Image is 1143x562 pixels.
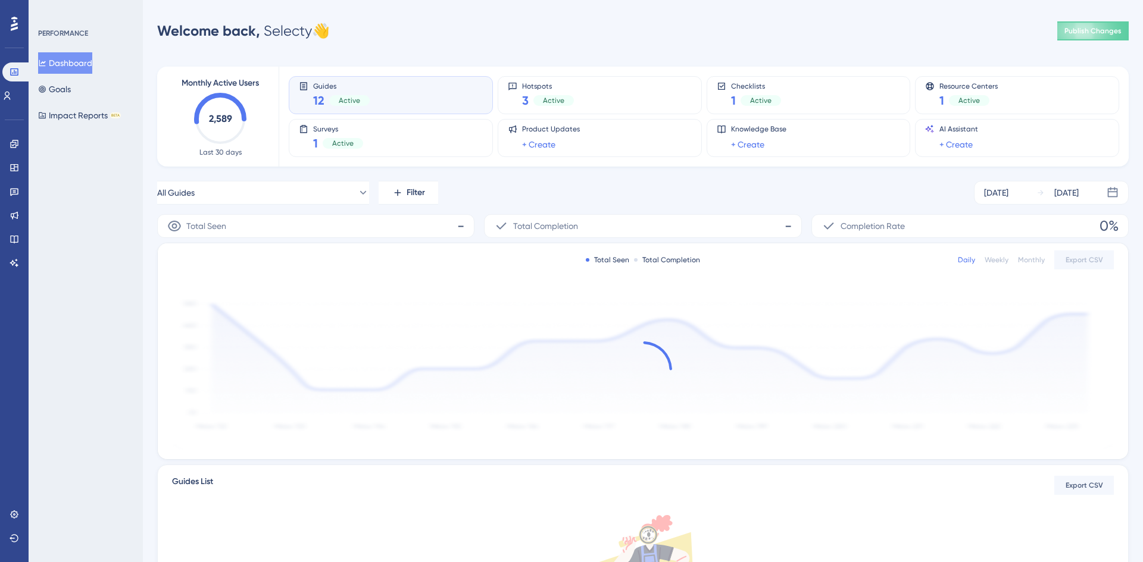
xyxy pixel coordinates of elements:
a: + Create [939,137,973,152]
button: Goals [38,79,71,100]
span: Total Completion [513,219,578,233]
button: Export CSV [1054,476,1114,495]
span: All Guides [157,186,195,200]
span: Export CSV [1066,481,1103,490]
span: 1 [313,135,318,152]
a: + Create [731,137,764,152]
div: BETA [110,112,121,118]
span: Checklists [731,81,781,90]
div: [DATE] [984,186,1008,200]
div: Selecty 👋 [157,21,330,40]
span: Guides [313,81,370,90]
div: PERFORMANCE [38,29,88,38]
div: [DATE] [1054,186,1079,200]
button: Export CSV [1054,250,1114,269]
span: Surveys [313,124,363,133]
span: 1 [731,92,736,109]
span: AI Assistant [939,124,978,134]
span: Completion Rate [841,219,905,233]
span: Filter [407,186,425,200]
span: Welcome back, [157,22,260,39]
div: Monthly [1018,255,1045,265]
span: 3 [522,92,529,109]
button: All Guides [157,181,369,205]
span: 0% [1100,216,1119,236]
span: Export CSV [1066,255,1103,265]
span: Publish Changes [1064,26,1122,36]
button: Filter [379,181,438,205]
div: Total Seen [586,255,629,265]
span: Product Updates [522,124,580,134]
span: Active [750,96,772,105]
span: - [457,216,464,236]
button: Dashboard [38,52,92,74]
span: Total Seen [186,219,226,233]
div: Weekly [985,255,1008,265]
span: - [785,216,792,236]
button: Publish Changes [1057,21,1129,40]
div: Total Completion [634,255,700,265]
span: 1 [939,92,944,109]
span: Resource Centers [939,81,998,90]
span: Active [958,96,980,105]
a: + Create [522,137,555,152]
span: Guides List [172,475,213,496]
span: Monthly Active Users [182,76,259,90]
span: Last 30 days [199,147,242,157]
span: Hotspots [522,81,574,90]
span: Knowledge Base [731,124,786,134]
button: Impact ReportsBETA [38,105,121,126]
text: 2,589 [209,113,232,124]
span: Active [332,139,354,148]
span: Active [339,96,360,105]
span: Active [543,96,564,105]
span: 12 [313,92,324,109]
div: Daily [958,255,975,265]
